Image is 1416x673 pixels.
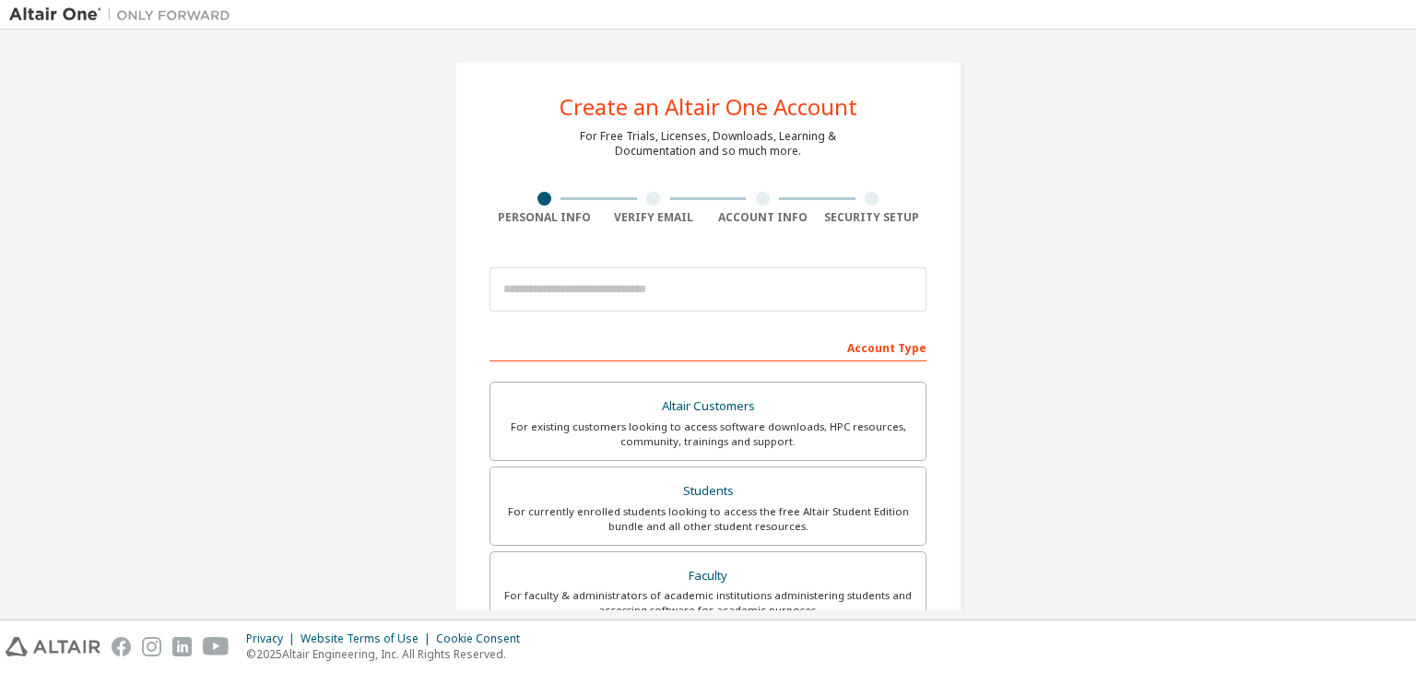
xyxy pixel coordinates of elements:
div: Personal Info [490,210,599,225]
div: Cookie Consent [436,632,531,646]
div: Create an Altair One Account [560,96,857,118]
img: youtube.svg [203,637,230,656]
img: facebook.svg [112,637,131,656]
div: Altair Customers [501,394,914,419]
div: Security Setup [818,210,927,225]
div: For faculty & administrators of academic institutions administering students and accessing softwa... [501,588,914,618]
div: For currently enrolled students looking to access the free Altair Student Edition bundle and all ... [501,504,914,534]
img: Altair One [9,6,240,24]
p: © 2025 Altair Engineering, Inc. All Rights Reserved. [246,646,531,662]
div: Verify Email [599,210,709,225]
img: altair_logo.svg [6,637,100,656]
img: instagram.svg [142,637,161,656]
div: Account Type [490,332,926,361]
div: Faculty [501,563,914,589]
div: Privacy [246,632,301,646]
img: linkedin.svg [172,637,192,656]
div: For Free Trials, Licenses, Downloads, Learning & Documentation and so much more. [580,129,836,159]
div: Students [501,478,914,504]
div: For existing customers looking to access software downloads, HPC resources, community, trainings ... [501,419,914,449]
div: Website Terms of Use [301,632,436,646]
div: Account Info [708,210,818,225]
